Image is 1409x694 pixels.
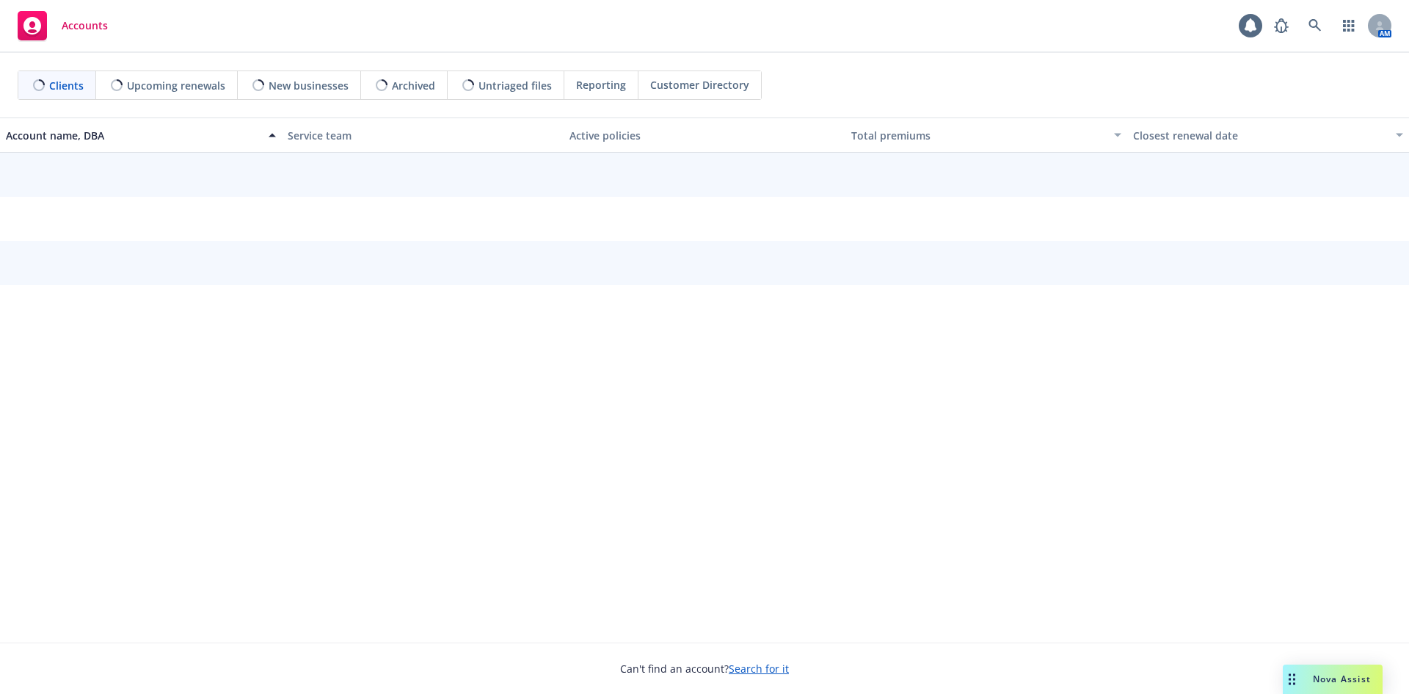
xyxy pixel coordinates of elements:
span: Untriaged files [478,78,552,93]
button: Active policies [564,118,845,153]
span: Upcoming renewals [127,78,225,93]
span: Clients [49,78,84,93]
div: Total premiums [851,128,1105,143]
span: Reporting [576,77,626,93]
span: New businesses [269,78,349,93]
a: Report a Bug [1267,11,1296,40]
div: Service team [288,128,558,143]
span: Nova Assist [1313,673,1371,685]
span: Customer Directory [650,77,749,93]
button: Closest renewal date [1127,118,1409,153]
div: Active policies [569,128,840,143]
div: Drag to move [1283,665,1301,694]
span: Archived [392,78,435,93]
button: Total premiums [845,118,1127,153]
a: Search [1300,11,1330,40]
a: Switch app [1334,11,1364,40]
div: Closest renewal date [1133,128,1387,143]
span: Accounts [62,20,108,32]
button: Nova Assist [1283,665,1383,694]
span: Can't find an account? [620,661,789,676]
a: Search for it [729,662,789,676]
a: Accounts [12,5,114,46]
button: Service team [282,118,564,153]
div: Account name, DBA [6,128,260,143]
